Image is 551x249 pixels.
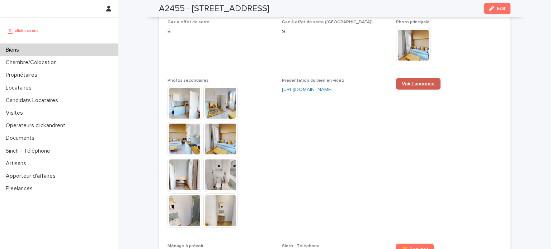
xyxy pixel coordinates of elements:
span: Gaz à effet de serre [168,20,209,24]
span: Photos secondaires [168,78,209,83]
p: Visites [3,110,29,116]
a: Voir l'annonce [396,78,441,90]
p: Operateurs clickandrent [3,122,71,129]
span: Ménage à prévoir [168,244,203,248]
span: Gaz à effet de serre ([GEOGRAPHIC_DATA]) [282,20,373,24]
span: Voir l'annonce [402,81,435,86]
span: Sinch - Téléphone [282,244,320,248]
p: Biens [3,47,25,53]
p: Chambre/Colocation [3,59,62,66]
p: Candidats Locataires [3,97,64,104]
p: Locataires [3,85,37,91]
a: [URL][DOMAIN_NAME] [282,87,333,92]
p: Artisans [3,160,32,167]
span: Edit [497,6,506,11]
p: B [168,28,273,35]
p: 9 [282,28,388,35]
p: Sinch - Téléphone [3,148,56,154]
span: Présentation du bien en vidéo [282,78,344,83]
h2: A2455 - [STREET_ADDRESS] [159,4,269,14]
p: Apporteur d'affaires [3,173,61,179]
button: Edit [484,3,510,14]
span: Photo principale [396,20,430,24]
p: Propriétaires [3,72,43,78]
p: Documents [3,135,40,142]
p: Freelances [3,185,38,192]
img: UCB0brd3T0yccxBKYDjQ [6,23,41,38]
